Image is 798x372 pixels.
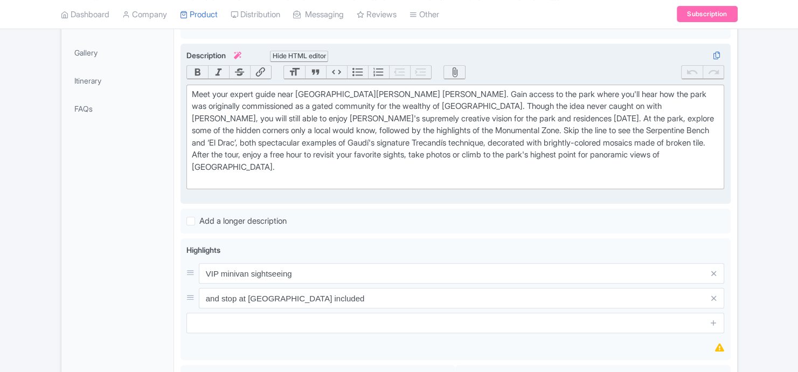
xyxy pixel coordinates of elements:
span: Highlights [186,245,220,254]
button: Quote [305,66,326,79]
button: Redo [703,66,724,79]
button: Code [326,66,347,79]
a: Gallery [64,40,171,65]
button: Numbers [368,66,389,79]
button: Attach Files [444,66,465,79]
span: Add a longer description [199,216,287,226]
button: Decrease Level [389,66,410,79]
button: Strikethrough [229,66,250,79]
button: Bullets [347,66,368,79]
a: Subscription [677,6,737,23]
span: Description [186,51,243,60]
a: Itinerary [64,68,171,93]
div: Meet your expert guide near [GEOGRAPHIC_DATA][PERSON_NAME] [PERSON_NAME]. Gain access to the park... [192,88,719,185]
button: Increase Level [410,66,431,79]
button: Bold [187,66,208,79]
button: Italic [208,66,229,79]
button: Undo [682,66,703,79]
div: Hide HTML editor [270,51,329,62]
button: Heading [284,66,305,79]
button: Link [250,66,271,79]
a: FAQs [64,97,171,121]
